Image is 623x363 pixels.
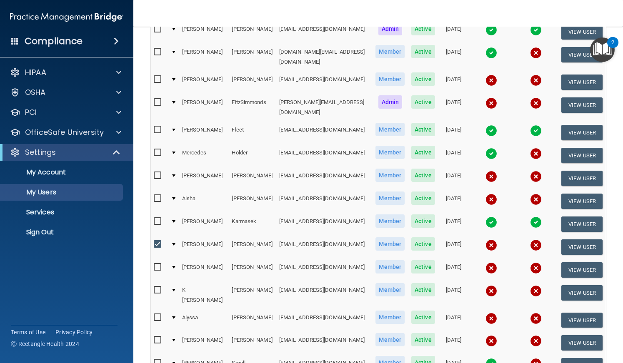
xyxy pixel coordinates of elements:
[276,121,373,144] td: [EMAIL_ADDRESS][DOMAIN_NAME]
[11,328,45,336] a: Terms of Use
[179,309,228,332] td: Alyssa
[276,236,373,259] td: [EMAIL_ADDRESS][DOMAIN_NAME]
[228,309,275,332] td: [PERSON_NAME]
[375,283,405,296] span: Member
[411,237,435,251] span: Active
[561,171,603,186] button: View User
[179,71,228,94] td: [PERSON_NAME]
[276,144,373,167] td: [EMAIL_ADDRESS][DOMAIN_NAME]
[411,123,435,136] span: Active
[228,259,275,281] td: [PERSON_NAME]
[179,236,228,259] td: [PERSON_NAME]
[375,333,405,346] span: Member
[228,144,275,167] td: Holder
[530,148,542,159] img: cross.ca9f0e7f.svg
[530,75,542,86] img: cross.ca9f0e7f.svg
[485,75,497,86] img: cross.ca9f0e7f.svg
[10,127,121,137] a: OfficeSafe University
[375,169,405,182] span: Member
[561,262,603,278] button: View User
[179,20,228,43] td: [PERSON_NAME]
[179,121,228,144] td: [PERSON_NAME]
[25,87,46,97] p: OSHA
[25,67,46,77] p: HIPAA
[561,239,603,255] button: View User
[561,125,603,140] button: View User
[561,216,603,232] button: View User
[375,146,405,159] span: Member
[375,191,405,205] span: Member
[276,281,373,309] td: [EMAIL_ADDRESS][DOMAIN_NAME]
[276,309,373,332] td: [EMAIL_ADDRESS][DOMAIN_NAME]
[11,340,79,348] span: Ⓒ Rectangle Health 2024
[438,121,469,144] td: [DATE]
[25,147,56,157] p: Settings
[276,167,373,190] td: [EMAIL_ADDRESS][DOMAIN_NAME]
[276,20,373,43] td: [EMAIL_ADDRESS][DOMAIN_NAME]
[276,71,373,94] td: [EMAIL_ADDRESS][DOMAIN_NAME]
[530,262,542,274] img: cross.ca9f0e7f.svg
[438,259,469,281] td: [DATE]
[530,24,542,36] img: tick.e7d51cea.svg
[561,75,603,90] button: View User
[561,335,603,351] button: View User
[438,281,469,309] td: [DATE]
[485,216,497,228] img: tick.e7d51cea.svg
[590,37,615,62] button: Open Resource Center, 2 new notifications
[5,228,119,236] p: Sign Out
[485,171,497,182] img: cross.ca9f0e7f.svg
[485,335,497,347] img: cross.ca9f0e7f.svg
[10,67,121,77] a: HIPAA
[411,169,435,182] span: Active
[530,239,542,251] img: cross.ca9f0e7f.svg
[438,236,469,259] td: [DATE]
[438,71,469,94] td: [DATE]
[10,107,121,117] a: PCI
[530,125,542,137] img: tick.e7d51cea.svg
[438,331,469,354] td: [DATE]
[378,95,403,109] span: Admin
[411,191,435,205] span: Active
[179,43,228,71] td: [PERSON_NAME]
[530,285,542,297] img: cross.ca9f0e7f.svg
[438,213,469,236] td: [DATE]
[411,146,435,159] span: Active
[561,285,603,301] button: View User
[276,190,373,213] td: [EMAIL_ADDRESS][DOMAIN_NAME]
[438,167,469,190] td: [DATE]
[485,47,497,59] img: tick.e7d51cea.svg
[375,214,405,228] span: Member
[411,260,435,273] span: Active
[276,331,373,354] td: [EMAIL_ADDRESS][DOMAIN_NAME]
[5,168,119,177] p: My Account
[530,313,542,324] img: cross.ca9f0e7f.svg
[485,148,497,159] img: tick.e7d51cea.svg
[438,94,469,121] td: [DATE]
[10,147,121,157] a: Settings
[10,9,123,25] img: PMB logo
[485,285,497,297] img: cross.ca9f0e7f.svg
[411,22,435,35] span: Active
[179,190,228,213] td: Aisha
[276,213,373,236] td: [EMAIL_ADDRESS][DOMAIN_NAME]
[228,213,275,236] td: Karmasek
[485,97,497,109] img: cross.ca9f0e7f.svg
[411,214,435,228] span: Active
[561,313,603,328] button: View User
[5,188,119,196] p: My Users
[179,94,228,121] td: [PERSON_NAME]
[228,94,275,121] td: FitzSimmonds
[438,43,469,71] td: [DATE]
[228,236,275,259] td: [PERSON_NAME]
[228,331,275,354] td: [PERSON_NAME]
[530,47,542,59] img: cross.ca9f0e7f.svg
[438,20,469,43] td: [DATE]
[179,259,228,281] td: [PERSON_NAME]
[530,216,542,228] img: tick.e7d51cea.svg
[228,281,275,309] td: [PERSON_NAME]
[375,72,405,86] span: Member
[561,97,603,113] button: View User
[438,190,469,213] td: [DATE]
[411,333,435,346] span: Active
[485,262,497,274] img: cross.ca9f0e7f.svg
